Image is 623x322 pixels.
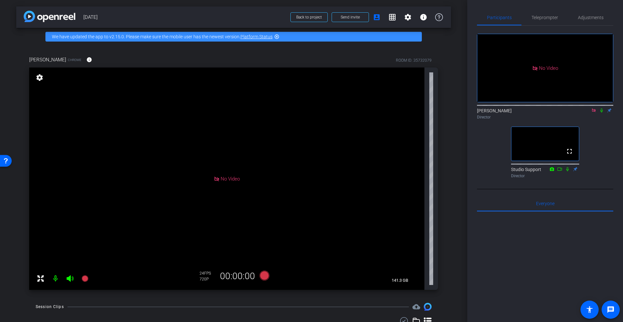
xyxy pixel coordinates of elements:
[539,65,558,71] span: No Video
[296,15,322,19] span: Back to project
[24,11,75,22] img: app-logo
[45,32,422,42] div: We have updated the app to v2.15.0. Please make sure the mobile user has the newest version.
[29,56,66,63] span: [PERSON_NAME]
[511,166,579,179] div: Studio Support
[204,271,211,276] span: FPS
[412,303,420,311] span: Destinations for your clips
[341,15,360,20] span: Send invite
[511,173,579,179] div: Director
[404,13,412,21] mat-icon: settings
[477,107,613,120] div: [PERSON_NAME]
[83,11,287,24] span: [DATE]
[566,147,573,155] mat-icon: fullscreen
[86,57,92,63] mat-icon: info
[388,13,396,21] mat-icon: grid_on
[536,201,555,206] span: Everyone
[373,13,381,21] mat-icon: account_box
[240,34,273,39] a: Platform Status
[487,15,512,20] span: Participants
[396,57,432,63] div: ROOM ID: 35732079
[36,303,64,310] div: Session Clips
[424,303,432,311] img: Session clips
[68,57,81,62] span: Chrome
[531,15,558,20] span: Teleprompter
[216,271,259,282] div: 00:00:00
[274,34,279,39] mat-icon: highlight_off
[586,306,593,314] mat-icon: accessibility
[420,13,427,21] mat-icon: info
[35,74,44,81] mat-icon: settings
[578,15,604,20] span: Adjustments
[477,114,613,120] div: Director
[200,271,216,276] div: 24
[290,12,328,22] button: Back to project
[332,12,369,22] button: Send invite
[389,277,410,284] span: 141.3 GB
[412,303,420,311] mat-icon: cloud_upload
[200,277,216,282] div: 720P
[607,306,615,314] mat-icon: message
[221,176,240,181] span: No Video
